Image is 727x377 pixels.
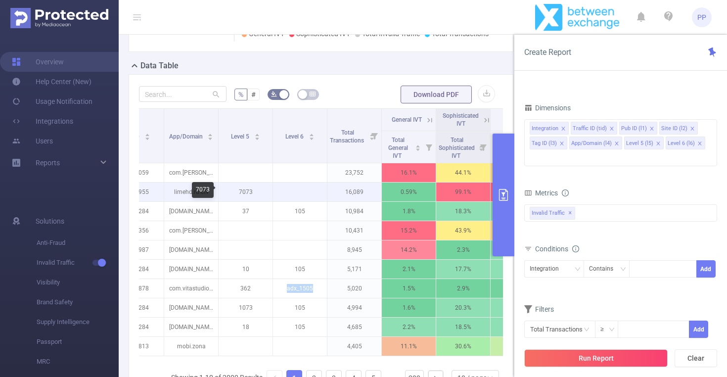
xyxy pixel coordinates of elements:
[626,137,653,150] div: Level 5 (l5)
[382,202,436,221] p: 1.8%
[219,183,273,201] p: 7073
[589,261,620,277] div: Contains
[491,202,545,221] p: 20.1%
[37,273,119,292] span: Visibility
[164,298,218,317] p: [DOMAIN_NAME]
[164,318,218,336] p: [DOMAIN_NAME]
[609,327,615,333] i: icon: down
[524,47,571,57] span: Create Report
[164,260,218,279] p: [DOMAIN_NAME]
[568,207,572,219] span: ✕
[144,132,150,138] div: Sort
[436,183,490,201] p: 99.1%
[532,137,557,150] div: Tag ID (l3)
[327,318,381,336] p: 4,685
[37,352,119,372] span: MRC
[659,122,698,135] li: Site ID (l2)
[530,122,569,135] li: Integration
[436,240,490,259] p: 2.3%
[164,163,218,182] p: com.[PERSON_NAME].vastushastraintelugu
[697,7,706,27] span: PP
[620,266,626,273] i: icon: down
[37,312,119,332] span: Supply Intelligence
[367,109,381,163] i: Filter menu
[476,131,490,163] i: Filter menu
[309,136,314,139] i: icon: caret-down
[273,260,327,279] p: 105
[619,122,657,135] li: Pub ID (l1)
[382,240,436,259] p: 14.2%
[624,137,664,149] li: Level 5 (l5)
[530,137,567,149] li: Tag ID (l3)
[530,261,566,277] div: Integration
[207,132,213,138] div: Sort
[661,122,687,135] div: Site ID (l2)
[401,86,472,103] button: Download PDF
[575,266,581,273] i: icon: down
[382,221,436,240] p: 15.2%
[436,318,490,336] p: 18.5%
[164,183,218,201] p: limehd.ru.ctv
[219,202,273,221] p: 37
[254,132,260,138] div: Sort
[621,122,647,135] div: Pub ID (l1)
[382,318,436,336] p: 2.2%
[169,133,204,140] span: App/Domain
[535,245,579,253] span: Conditions
[436,163,490,182] p: 44.1%
[571,137,612,150] div: App/Domain (l4)
[144,136,150,139] i: icon: caret-down
[37,233,119,253] span: Anti-Fraud
[192,182,214,198] div: 7073
[656,141,661,147] i: icon: close
[609,126,614,132] i: icon: close
[436,260,490,279] p: 17.7%
[139,86,227,102] input: Search...
[436,337,490,356] p: 30.6%
[524,104,571,112] span: Dimensions
[273,298,327,317] p: 105
[439,137,475,159] span: Total Sophisticated IVT
[330,129,365,144] span: Total Transactions
[696,260,716,278] button: Add
[569,137,622,149] li: App/Domain (l4)
[491,298,545,317] p: 21.9%
[164,240,218,259] p: [DOMAIN_NAME]
[415,147,421,150] i: icon: caret-down
[327,183,381,201] p: 16,089
[600,321,611,337] div: ≥
[382,279,436,298] p: 1.5%
[571,122,617,135] li: Traffic ID (tid)
[422,131,436,163] i: Filter menu
[491,279,545,298] p: 4.4%
[561,126,566,132] i: icon: close
[309,132,314,135] i: icon: caret-up
[614,141,619,147] i: icon: close
[573,122,607,135] div: Traffic ID (tid)
[690,126,695,132] i: icon: close
[37,253,119,273] span: Invalid Traffic
[443,112,479,127] span: Sophisticated IVT
[436,202,490,221] p: 18.3%
[327,260,381,279] p: 5,171
[37,292,119,312] span: Brand Safety
[415,143,421,149] div: Sort
[208,136,213,139] i: icon: caret-down
[310,91,316,97] i: icon: table
[231,133,251,140] span: Level 5
[524,349,668,367] button: Run Report
[36,153,60,173] a: Reports
[327,337,381,356] p: 4,405
[208,132,213,135] i: icon: caret-up
[164,279,218,298] p: com.vitastudio.mahjong
[327,240,381,259] p: 8,945
[273,318,327,336] p: 105
[388,137,408,159] span: Total General IVT
[219,260,273,279] p: 10
[491,163,545,182] p: 60.2%
[559,141,564,147] i: icon: close
[273,279,327,298] p: adx_1505
[415,143,421,146] i: icon: caret-up
[219,318,273,336] p: 18
[382,337,436,356] p: 11.1%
